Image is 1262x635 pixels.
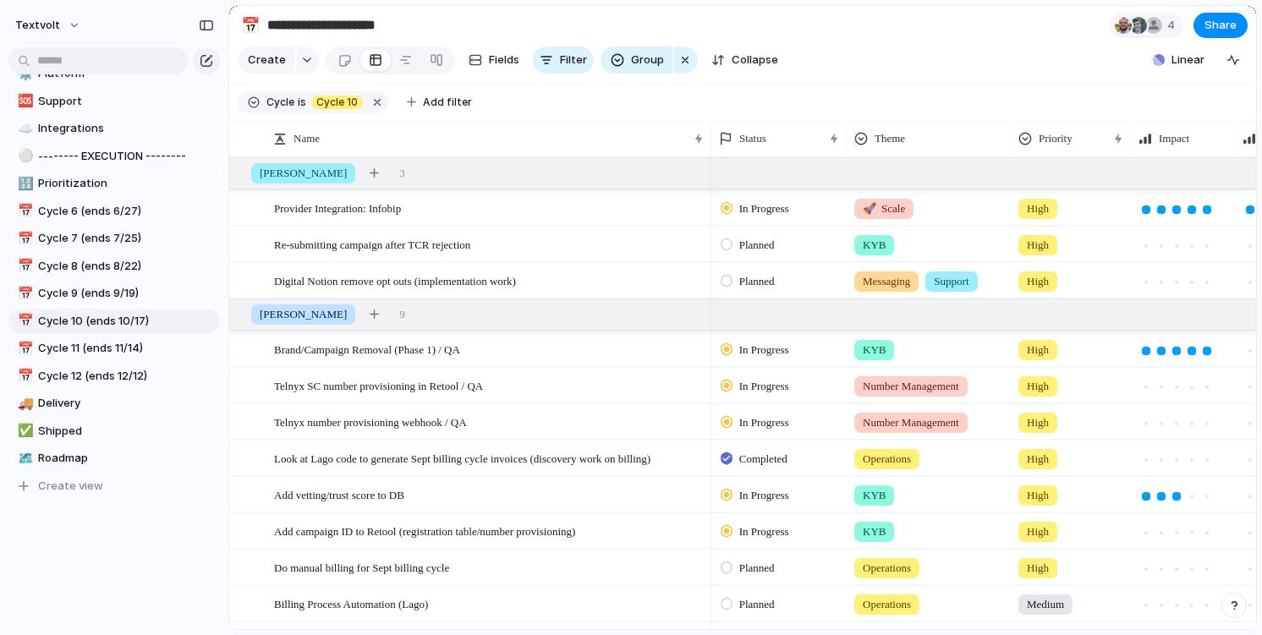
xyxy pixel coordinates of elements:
[8,419,220,444] a: ✅Shipped
[15,368,32,385] button: 📅
[8,12,90,39] button: textvolt
[294,93,310,112] button: is
[38,93,214,110] span: Support
[38,340,214,357] span: Cycle 11 (ends 11/14)
[241,14,260,36] div: 📅
[274,234,470,254] span: Re-submitting campaign after TCR rejection
[38,423,214,440] span: Shipped
[8,364,220,389] a: 📅Cycle 12 (ends 12/12)
[38,450,214,467] span: Roadmap
[38,478,103,495] span: Create view
[8,254,220,279] div: 📅Cycle 8 (ends 8/22)
[15,285,32,302] button: 📅
[18,229,30,249] div: 📅
[15,450,32,467] button: 🗺️
[739,342,789,359] span: In Progress
[1039,130,1073,147] span: Priority
[1027,378,1049,395] span: High
[863,451,911,468] span: Operations
[863,487,886,504] span: KYB
[1027,451,1049,468] span: High
[15,93,32,110] button: 🆘
[15,175,32,192] button: 🔢
[238,47,294,74] button: Create
[1027,560,1049,577] span: High
[274,339,460,359] span: Brand/Campaign Removal (Phase 1) / QA
[863,237,886,254] span: KYB
[1171,52,1204,68] span: Linear
[18,366,30,386] div: 📅
[298,95,306,110] span: is
[15,395,32,412] button: 🚚
[8,226,220,251] a: 📅Cycle 7 (ends 7/25)
[274,271,516,290] span: Digital Notion remove opt outs (implementation work)
[462,47,526,74] button: Fields
[8,116,220,141] div: ☁️Integrations
[15,203,32,220] button: 📅
[237,12,264,39] button: 📅
[739,451,787,468] span: Completed
[15,340,32,357] button: 📅
[38,175,214,192] span: Prioritization
[1027,200,1049,217] span: High
[863,202,876,215] span: 🚀
[1167,17,1180,34] span: 4
[15,17,60,34] span: textvolt
[863,596,911,613] span: Operations
[399,306,405,323] span: 9
[1193,13,1248,38] button: Share
[739,378,789,395] span: In Progress
[423,95,472,110] span: Add filter
[1027,273,1049,290] span: High
[739,414,789,431] span: In Progress
[8,171,220,196] a: 🔢Prioritization
[739,130,766,147] span: Status
[15,230,32,247] button: 📅
[38,120,214,137] span: Integrations
[875,130,905,147] span: Theme
[274,594,428,613] span: Billing Process Automation (Lago)
[18,449,30,468] div: 🗺️
[274,484,404,504] span: Add vetting/trust score to DB
[8,89,220,114] div: 🆘Support
[739,523,789,540] span: In Progress
[15,65,32,82] button: ⚙️
[38,395,214,412] span: Delivery
[705,47,785,74] button: Collapse
[8,446,220,471] a: 🗺️Roadmap
[1027,414,1049,431] span: High
[739,487,789,504] span: In Progress
[274,521,575,540] span: Add campaign ID to Retool (registration table/number provisioning)
[316,95,358,110] span: Cycle 10
[560,52,587,68] span: Filter
[533,47,594,74] button: Filter
[8,391,220,416] a: 🚚Delivery
[1204,17,1237,34] span: Share
[739,237,775,254] span: Planned
[38,203,214,220] span: Cycle 6 (ends 6/27)
[863,342,886,359] span: KYB
[1027,237,1049,254] span: High
[18,256,30,276] div: 📅
[15,148,32,165] button: ⚪
[8,309,220,334] a: 📅Cycle 10 (ends 10/17)
[274,412,467,431] span: Telnyx number provisioning webhook / QA
[308,93,366,112] button: Cycle 10
[38,148,214,165] span: -------- EXECUTION --------
[38,285,214,302] span: Cycle 9 (ends 9/19)
[631,52,664,68] span: Group
[863,523,886,540] span: KYB
[863,414,959,431] span: Number Management
[38,313,214,330] span: Cycle 10 (ends 10/17)
[739,273,775,290] span: Planned
[274,375,483,395] span: Telnyx SC number provisioning in Retool / QA
[38,258,214,275] span: Cycle 8 (ends 8/22)
[1027,523,1049,540] span: High
[260,306,347,323] span: [PERSON_NAME]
